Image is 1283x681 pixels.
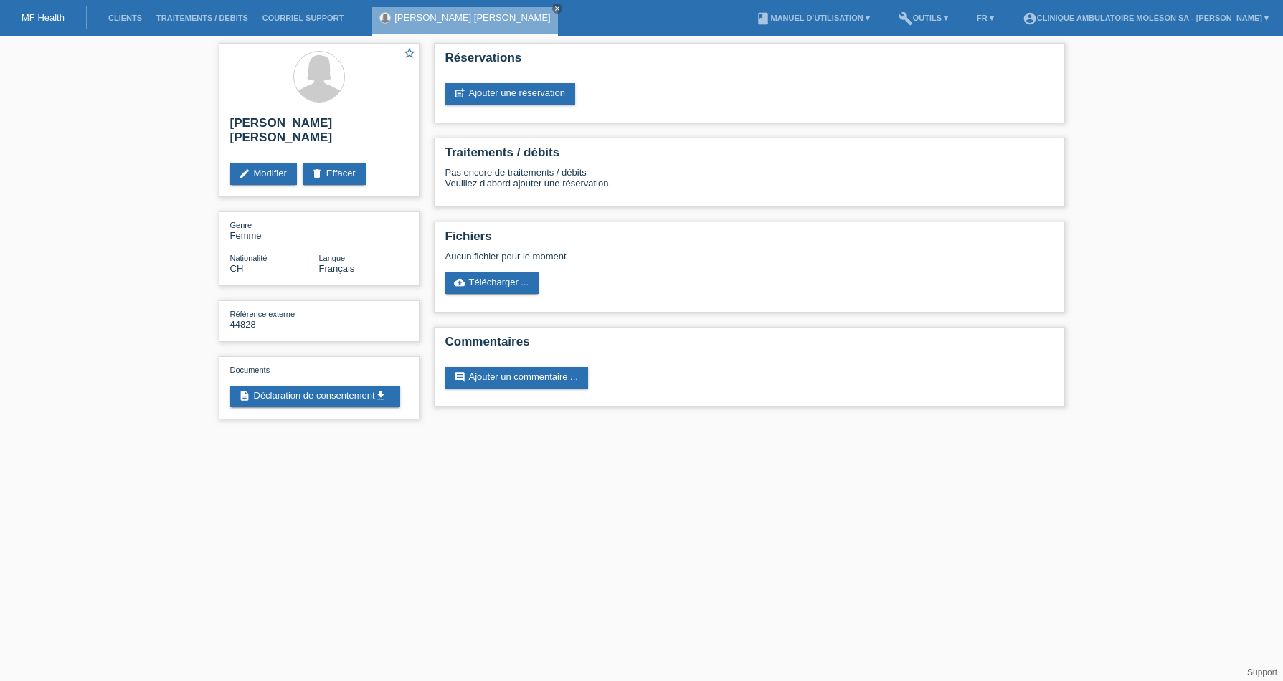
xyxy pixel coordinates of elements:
[230,254,268,262] span: Nationalité
[756,11,770,26] i: book
[891,14,955,22] a: buildOutils ▾
[454,87,465,99] i: post_add
[230,263,244,274] span: Suisse
[554,5,561,12] i: close
[230,219,319,241] div: Femme
[552,4,562,14] a: close
[1247,667,1277,677] a: Support
[445,51,1054,72] h2: Réservations
[1015,14,1276,22] a: account_circleClinique ambulatoire Moléson SA - [PERSON_NAME] ▾
[230,163,297,185] a: editModifier
[230,308,319,330] div: 44828
[403,47,416,59] i: star_border
[445,251,884,262] div: Aucun fichier pour le moment
[311,168,323,179] i: delete
[101,14,149,22] a: Clients
[255,14,351,22] a: Courriel Support
[319,254,346,262] span: Langue
[445,229,1054,251] h2: Fichiers
[230,366,270,374] span: Documents
[454,277,465,288] i: cloud_upload
[149,14,255,22] a: Traitements / débits
[445,146,1054,167] h2: Traitements / débits
[445,167,1054,199] div: Pas encore de traitements / débits Veuillez d'abord ajouter une réservation.
[403,47,416,62] a: star_border
[899,11,913,26] i: build
[230,221,252,229] span: Genre
[1023,11,1037,26] i: account_circle
[970,14,1001,22] a: FR ▾
[319,263,355,274] span: Français
[22,12,65,23] a: MF Health
[454,371,465,383] i: comment
[230,386,400,407] a: descriptionDéclaration de consentementget_app
[445,272,539,294] a: cloud_uploadTélécharger ...
[445,367,588,389] a: commentAjouter un commentaire ...
[445,335,1054,356] h2: Commentaires
[375,390,387,401] i: get_app
[239,390,250,401] i: description
[230,310,295,318] span: Référence externe
[394,12,550,23] a: [PERSON_NAME] [PERSON_NAME]
[239,168,250,179] i: edit
[749,14,876,22] a: bookManuel d’utilisation ▾
[445,83,575,105] a: post_addAjouter une réservation
[303,163,366,185] a: deleteEffacer
[230,116,408,152] h2: [PERSON_NAME] [PERSON_NAME]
